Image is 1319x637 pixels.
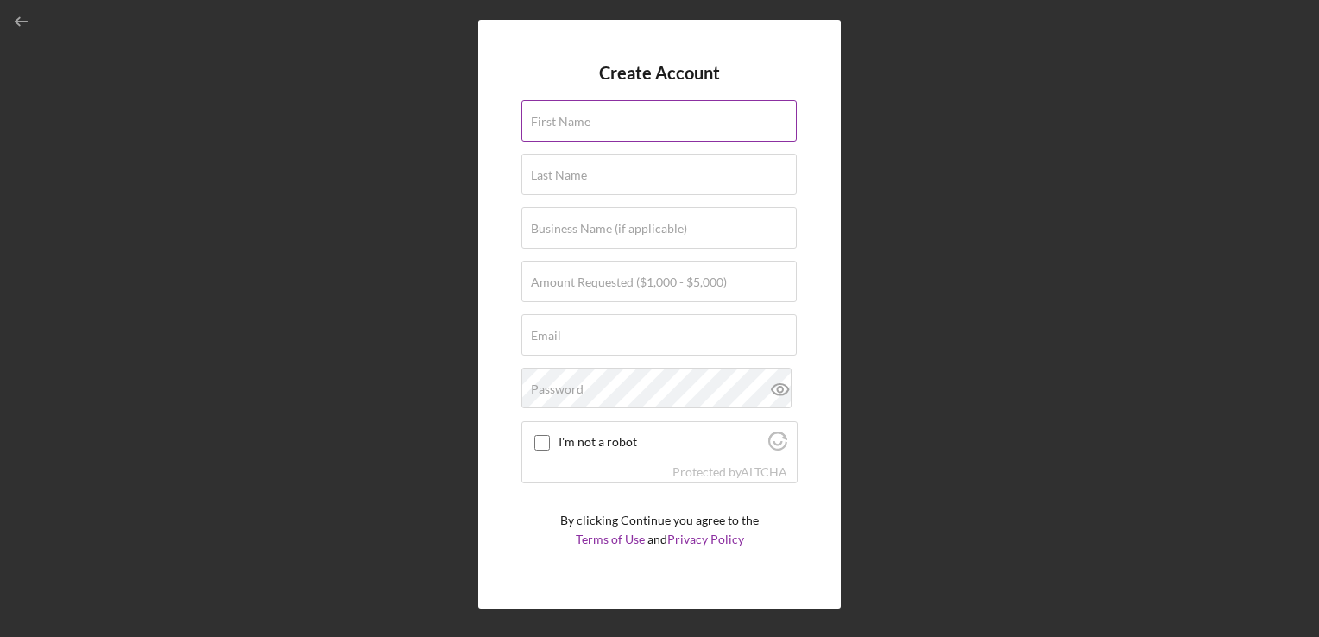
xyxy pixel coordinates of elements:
[531,222,687,236] label: Business Name (if applicable)
[741,464,787,479] a: Visit Altcha.org
[667,532,744,546] a: Privacy Policy
[531,168,587,182] label: Last Name
[559,435,763,449] label: I'm not a robot
[768,438,787,453] a: Visit Altcha.org
[531,329,561,343] label: Email
[531,275,727,289] label: Amount Requested ($1,000 - $5,000)
[560,511,759,550] p: By clicking Continue you agree to the and
[599,63,720,83] h4: Create Account
[672,465,787,479] div: Protected by
[531,115,590,129] label: First Name
[531,382,584,396] label: Password
[576,532,645,546] a: Terms of Use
